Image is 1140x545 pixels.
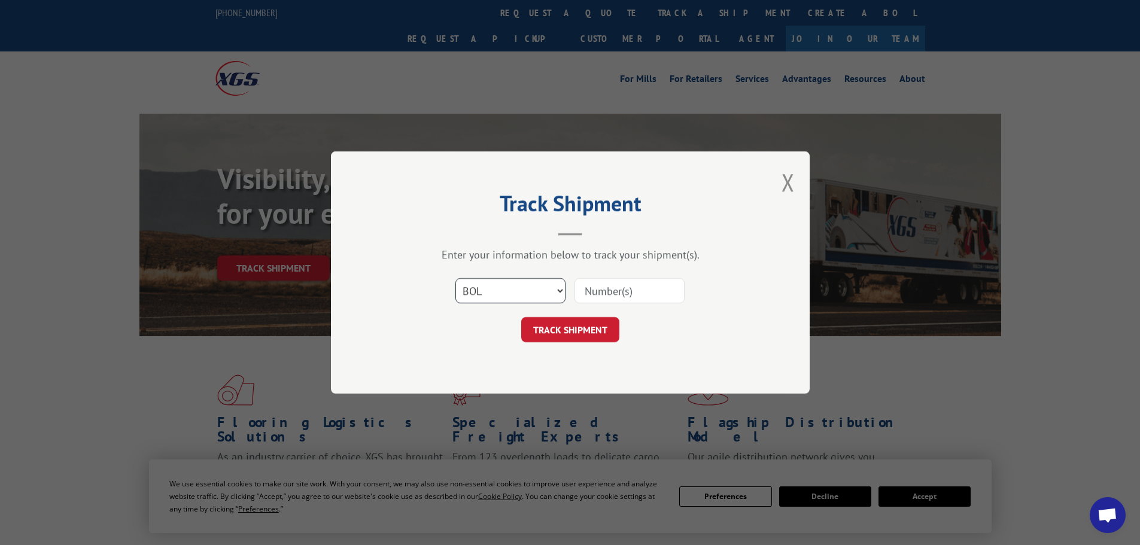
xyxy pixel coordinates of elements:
button: Close modal [782,166,795,198]
div: Open chat [1090,497,1126,533]
div: Enter your information below to track your shipment(s). [391,248,750,261]
button: TRACK SHIPMENT [521,317,619,342]
h2: Track Shipment [391,195,750,218]
input: Number(s) [574,278,685,303]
